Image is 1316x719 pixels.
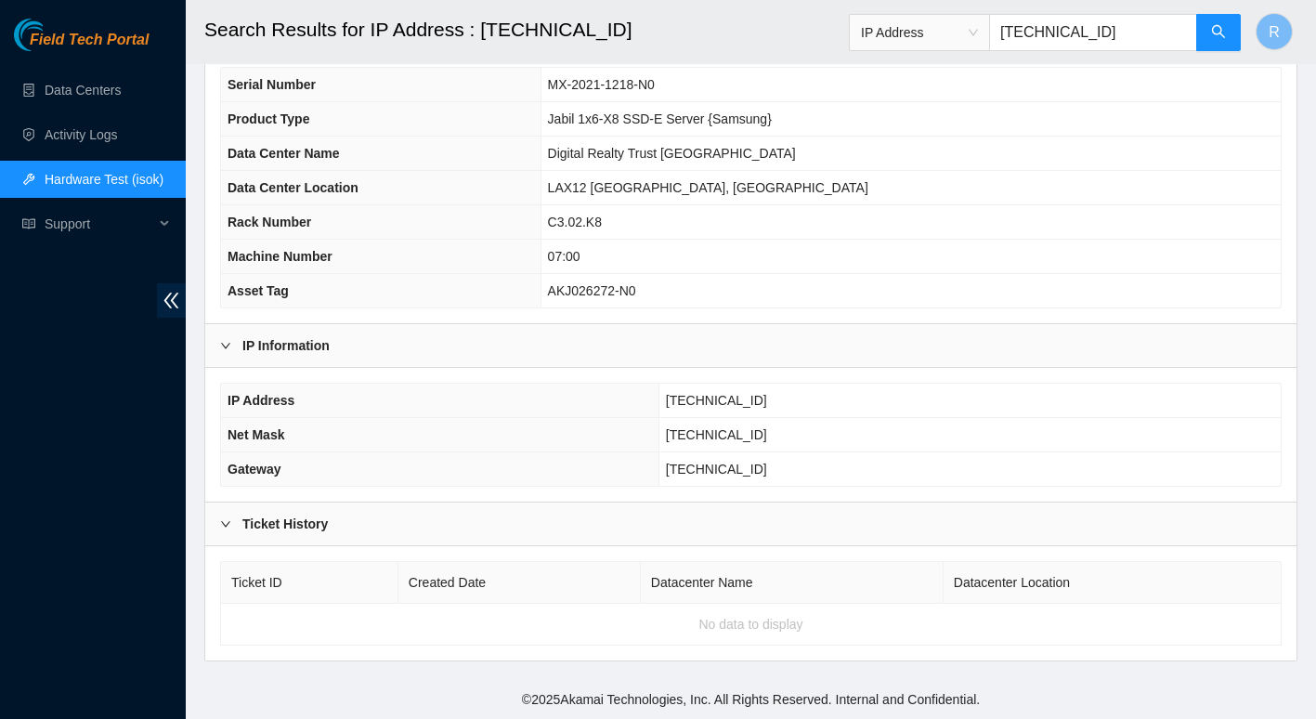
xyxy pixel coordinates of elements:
[228,249,332,264] span: Machine Number
[548,215,602,229] span: C3.02.K8
[45,83,121,98] a: Data Centers
[1196,14,1241,51] button: search
[22,217,35,230] span: read
[228,393,294,408] span: IP Address
[45,205,154,242] span: Support
[14,33,149,58] a: Akamai TechnologiesField Tech Portal
[157,283,186,318] span: double-left
[548,111,772,126] span: Jabil 1x6-X8 SSD-E Server {Samsung}
[1256,13,1293,50] button: R
[220,518,231,529] span: right
[242,335,330,356] b: IP Information
[228,77,316,92] span: Serial Number
[666,427,767,442] span: [TECHNICAL_ID]
[228,111,309,126] span: Product Type
[989,14,1197,51] input: Enter text here...
[205,503,1296,545] div: Ticket History
[548,249,580,264] span: 07:00
[1211,24,1226,42] span: search
[221,562,398,604] th: Ticket ID
[548,77,655,92] span: MX-2021-1218-N0
[548,283,636,298] span: AKJ026272-N0
[14,19,94,51] img: Akamai Technologies
[228,462,281,477] span: Gateway
[220,340,231,351] span: right
[1269,20,1280,44] span: R
[398,562,641,604] th: Created Date
[221,604,1282,646] td: No data to display
[228,180,358,195] span: Data Center Location
[666,462,767,477] span: [TECHNICAL_ID]
[30,32,149,49] span: Field Tech Portal
[228,215,311,229] span: Rack Number
[861,19,978,46] span: IP Address
[186,680,1316,719] footer: © 2025 Akamai Technologies, Inc. All Rights Reserved. Internal and Confidential.
[45,172,163,187] a: Hardware Test (isok)
[548,180,868,195] span: LAX12 [GEOGRAPHIC_DATA], [GEOGRAPHIC_DATA]
[205,324,1296,367] div: IP Information
[228,146,340,161] span: Data Center Name
[548,146,796,161] span: Digital Realty Trust [GEOGRAPHIC_DATA]
[666,393,767,408] span: [TECHNICAL_ID]
[641,562,944,604] th: Datacenter Name
[45,127,118,142] a: Activity Logs
[944,562,1282,604] th: Datacenter Location
[228,283,289,298] span: Asset Tag
[228,427,284,442] span: Net Mask
[242,514,328,534] b: Ticket History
